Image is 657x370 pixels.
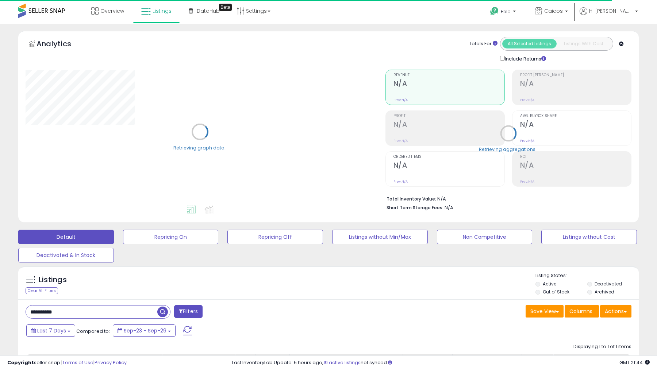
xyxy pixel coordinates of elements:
[39,275,67,285] h5: Listings
[7,359,34,366] strong: Copyright
[569,308,592,315] span: Columns
[556,39,611,48] button: Listings With Cost
[526,305,564,318] button: Save View
[600,305,631,318] button: Actions
[26,287,58,294] div: Clear All Filters
[595,281,622,287] label: Deactivated
[484,1,523,24] a: Help
[76,328,110,335] span: Compared to:
[62,359,93,366] a: Terms of Use
[595,289,614,295] label: Archived
[95,359,127,366] a: Privacy Policy
[541,230,637,244] button: Listings without Cost
[565,305,599,318] button: Columns
[469,40,497,47] div: Totals For
[173,144,227,151] div: Retrieving graph data..
[323,359,361,366] a: 19 active listings
[501,8,511,15] span: Help
[543,289,569,295] label: Out of Stock
[18,248,114,262] button: Deactivated & In Stock
[18,230,114,244] button: Default
[7,359,127,366] div: seller snap | |
[124,327,166,334] span: Sep-23 - Sep-29
[153,7,172,15] span: Listings
[437,230,533,244] button: Non Competitive
[479,146,538,152] div: Retrieving aggregations..
[543,281,556,287] label: Active
[219,4,232,11] div: Tooltip anchor
[573,343,631,350] div: Displaying 1 to 1 of 1 items
[37,327,66,334] span: Last 7 Days
[495,54,555,62] div: Include Returns
[36,39,85,51] h5: Analytics
[580,7,638,24] a: Hi [PERSON_NAME]
[332,230,428,244] button: Listings without Min/Max
[197,7,220,15] span: DataHub
[490,7,499,16] i: Get Help
[535,272,638,279] p: Listing States:
[227,230,323,244] button: Repricing Off
[589,7,633,15] span: Hi [PERSON_NAME]
[544,7,563,15] span: Caicos
[123,230,219,244] button: Repricing On
[174,305,203,318] button: Filters
[232,359,650,366] div: Last InventoryLab Update: 5 hours ago, not synced.
[502,39,557,48] button: All Selected Listings
[113,324,176,337] button: Sep-23 - Sep-29
[619,359,650,366] span: 2025-10-7 21:44 GMT
[100,7,124,15] span: Overview
[26,324,75,337] button: Last 7 Days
